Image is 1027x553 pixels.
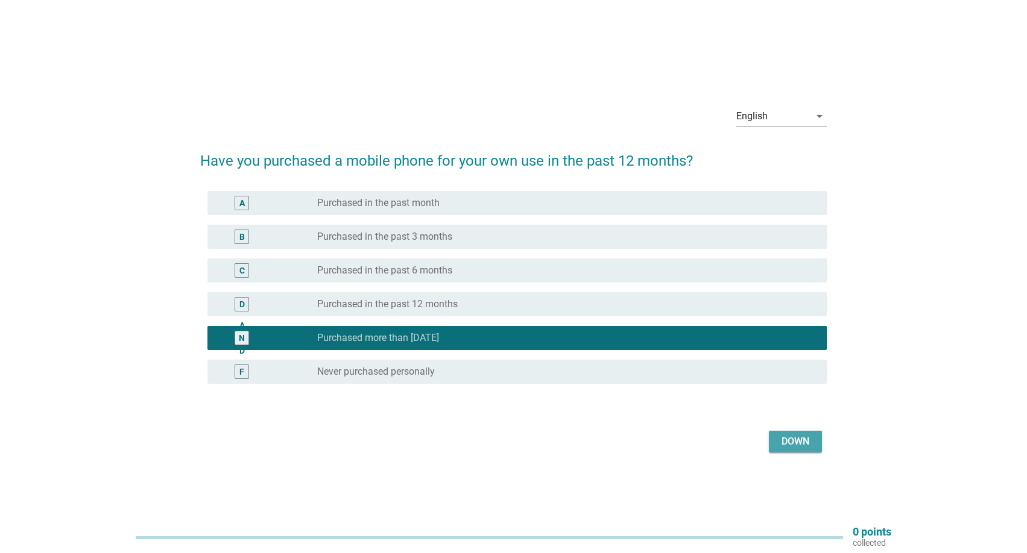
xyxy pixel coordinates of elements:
font: Purchased in the past 3 months [317,231,452,242]
p: collected [853,537,891,548]
div: D [239,298,245,311]
div: B [239,231,245,243]
font: Purchased in the past month [317,197,440,208]
h2: Have you purchased a mobile phone for your own use in the past 12 months? [200,138,827,172]
i: arrow_drop_down [812,109,827,123]
p: 0 points [853,526,891,537]
font: AND [239,320,245,355]
div: A [239,197,245,210]
font: Purchased in the past 12 months [317,298,458,310]
div: C [239,264,245,277]
button: Down [769,431,822,452]
font: English [736,110,768,122]
font: Never purchased personally [317,366,435,377]
font: Purchased more than [DATE] [317,332,439,343]
font: Purchased in the past 6 months [317,264,452,276]
font: Down [782,436,809,447]
div: F [239,366,244,378]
